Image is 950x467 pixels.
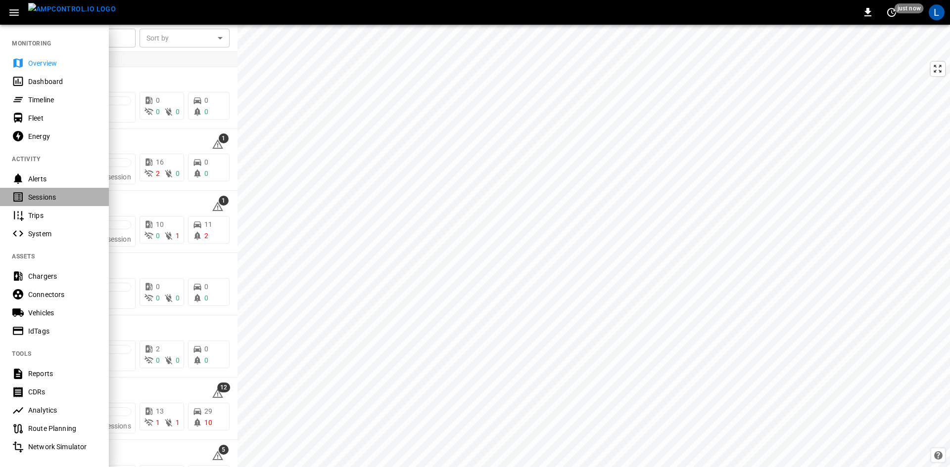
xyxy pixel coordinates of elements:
div: Overview [28,58,97,68]
div: Timeline [28,95,97,105]
div: Chargers [28,271,97,281]
div: Reports [28,369,97,379]
div: Dashboard [28,77,97,86]
div: System [28,229,97,239]
button: set refresh interval [884,4,900,20]
div: Alerts [28,174,97,184]
div: Vehicles [28,308,97,318]
div: Route Planning [28,424,97,433]
div: Fleet [28,113,97,123]
img: ampcontrol.io logo [28,3,116,15]
div: CDRs [28,387,97,397]
div: Trips [28,211,97,220]
div: Connectors [28,290,97,299]
div: Energy [28,131,97,141]
div: Network Simulator [28,442,97,452]
span: just now [895,3,924,13]
div: profile-icon [929,4,945,20]
div: Sessions [28,192,97,202]
div: IdTags [28,326,97,336]
div: Analytics [28,405,97,415]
